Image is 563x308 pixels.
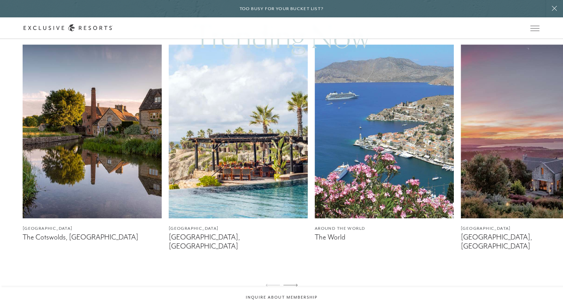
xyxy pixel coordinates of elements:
button: Open navigation [530,26,539,31]
figcaption: [GEOGRAPHIC_DATA], [GEOGRAPHIC_DATA] [169,233,308,250]
a: Around the WorldThe World [315,44,454,242]
a: [GEOGRAPHIC_DATA][GEOGRAPHIC_DATA], [GEOGRAPHIC_DATA] [169,44,308,251]
a: [GEOGRAPHIC_DATA]The Cotswolds, [GEOGRAPHIC_DATA] [23,44,162,242]
h6: Too busy for your bucket list? [240,6,324,12]
figcaption: Around the World [315,225,454,232]
figcaption: The Cotswolds, [GEOGRAPHIC_DATA] [23,233,162,242]
figcaption: [GEOGRAPHIC_DATA] [23,225,162,232]
figcaption: The World [315,233,454,242]
figcaption: [GEOGRAPHIC_DATA] [169,225,308,232]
